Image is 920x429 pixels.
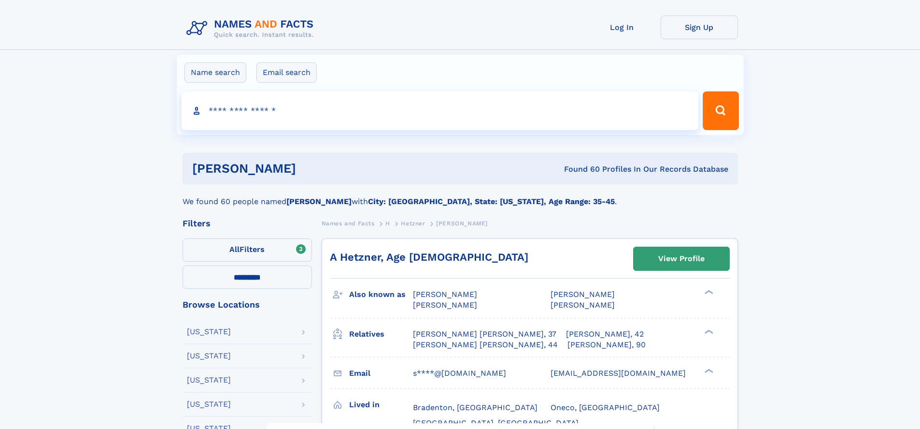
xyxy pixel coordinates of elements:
a: Names and Facts [322,217,375,229]
a: [PERSON_NAME] [PERSON_NAME], 44 [413,340,558,350]
b: [PERSON_NAME] [286,197,352,206]
span: H [385,220,390,227]
h1: [PERSON_NAME] [192,163,430,175]
h3: Also known as [349,286,413,303]
div: We found 60 people named with . [183,184,738,207]
div: Browse Locations [183,300,312,309]
a: H [385,217,390,229]
div: [US_STATE] [187,352,231,360]
div: [US_STATE] [187,376,231,384]
span: [PERSON_NAME] [413,290,477,299]
span: Hetzner [401,220,425,227]
div: View Profile [658,248,705,270]
input: search input [182,91,699,130]
a: [PERSON_NAME], 42 [566,329,644,340]
div: ❯ [702,368,714,374]
img: Logo Names and Facts [183,15,322,42]
div: Filters [183,219,312,228]
div: Found 60 Profiles In Our Records Database [430,164,728,175]
a: [PERSON_NAME] [PERSON_NAME], 37 [413,329,556,340]
label: Name search [184,62,246,83]
span: All [229,245,240,254]
span: [PERSON_NAME] [436,220,488,227]
h3: Lived in [349,397,413,413]
h3: Relatives [349,326,413,342]
div: [US_STATE] [187,400,231,408]
span: [PERSON_NAME] [551,290,615,299]
span: Oneco, [GEOGRAPHIC_DATA] [551,403,660,412]
label: Filters [183,238,312,262]
a: Log In [583,15,661,39]
span: Bradenton, [GEOGRAPHIC_DATA] [413,403,538,412]
a: View Profile [634,247,729,270]
div: ❯ [702,328,714,335]
span: [PERSON_NAME] [413,300,477,310]
label: Email search [256,62,317,83]
a: Sign Up [661,15,738,39]
div: ❯ [702,289,714,296]
h3: Email [349,365,413,382]
span: [EMAIL_ADDRESS][DOMAIN_NAME] [551,369,686,378]
b: City: [GEOGRAPHIC_DATA], State: [US_STATE], Age Range: 35-45 [368,197,615,206]
span: [PERSON_NAME] [551,300,615,310]
div: [US_STATE] [187,328,231,336]
a: Hetzner [401,217,425,229]
button: Search Button [703,91,738,130]
a: A Hetzner, Age [DEMOGRAPHIC_DATA] [330,251,528,263]
span: [GEOGRAPHIC_DATA], [GEOGRAPHIC_DATA] [413,418,579,428]
a: [PERSON_NAME], 90 [567,340,646,350]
